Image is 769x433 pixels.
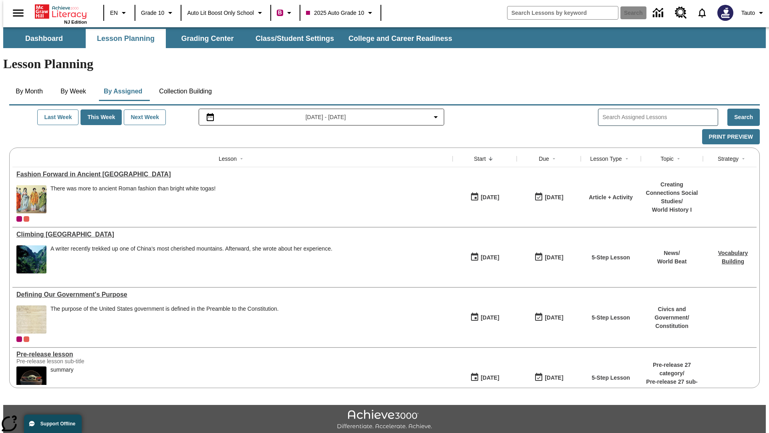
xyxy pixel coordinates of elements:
[531,370,566,385] button: 01/25/26: Last day the lesson can be accessed
[16,351,449,358] a: Pre-release lesson, Lessons
[3,29,459,48] div: SubNavbar
[337,410,432,430] img: Achieve3000 Differentiate Accelerate Achieve
[702,129,760,145] button: Print Preview
[249,29,340,48] button: Class/Student Settings
[545,192,563,202] div: [DATE]
[35,3,87,24] div: Home
[645,378,699,395] p: Pre-release 27 sub-category
[24,336,29,342] div: OL 2025 Auto Grade 11
[592,314,630,322] p: 5-Step Lesson
[648,2,670,24] a: Data Center
[37,109,79,125] button: Last Week
[16,216,22,222] div: Current Class
[741,9,755,17] span: Tauto
[592,374,630,382] p: 5-Step Lesson
[81,109,122,125] button: This Week
[4,29,84,48] button: Dashboard
[16,306,46,334] img: This historic document written in calligraphic script on aged parchment, is the Preamble of the C...
[53,82,93,101] button: By Week
[24,415,82,433] button: Support Offline
[3,57,766,71] h1: Lesson Planning
[531,190,566,205] button: 09/08/25: Last day the lesson can be accessed
[50,185,215,213] div: There was more to ancient Roman fashion than bright white togas!
[674,154,683,164] button: Sort
[237,154,246,164] button: Sort
[9,82,49,101] button: By Month
[713,2,738,23] button: Select a new avatar
[40,421,75,427] span: Support Offline
[86,29,166,48] button: Lesson Planning
[739,154,748,164] button: Sort
[727,109,760,126] button: Search
[467,250,502,265] button: 07/22/25: First time the lesson was available
[97,82,149,101] button: By Assigned
[481,313,499,323] div: [DATE]
[467,310,502,325] button: 07/01/25: First time the lesson was available
[50,185,215,192] div: There was more to ancient Roman fashion than bright white togas!
[306,9,364,17] span: 2025 Auto Grade 10
[110,9,118,17] span: EN
[187,9,254,17] span: Auto Lit Boost only School
[16,231,449,238] div: Climbing Mount Tai
[589,193,633,202] p: Article + Activity
[431,112,441,122] svg: Collapse Date Range Filter
[303,6,378,20] button: Class: 2025 Auto Grade 10, Select your class
[590,155,622,163] div: Lesson Type
[35,4,87,20] a: Home
[481,253,499,263] div: [DATE]
[16,245,46,273] img: 6000 stone steps to climb Mount Tai in Chinese countryside
[645,361,699,378] p: Pre-release 27 category /
[717,5,733,21] img: Avatar
[692,2,713,23] a: Notifications
[153,82,218,101] button: Collection Building
[16,366,46,395] img: hero alt text
[622,154,632,164] button: Sort
[50,366,74,373] div: summary
[278,8,282,18] span: B
[219,155,237,163] div: Lesson
[138,6,178,20] button: Grade: Grade 10, Select a grade
[6,1,30,25] button: Open side menu
[481,373,499,383] div: [DATE]
[657,249,687,257] p: News /
[657,257,687,266] p: World Beat
[645,322,699,330] p: Constitution
[507,6,618,19] input: search field
[184,6,268,20] button: School: Auto Lit Boost only School, Select your school
[545,253,563,263] div: [DATE]
[50,245,332,273] div: A writer recently trekked up one of China's most cherished mountains. Afterward, she wrote about ...
[645,206,699,214] p: World History I
[274,6,297,20] button: Boost Class color is violet red. Change class color
[660,155,674,163] div: Topic
[16,171,449,178] div: Fashion Forward in Ancient Rome
[342,29,459,48] button: College and Career Readiness
[3,27,766,48] div: SubNavbar
[738,6,769,20] button: Profile/Settings
[16,351,449,358] div: Pre-release lesson
[467,370,502,385] button: 01/22/25: First time the lesson was available
[481,192,499,202] div: [DATE]
[50,306,279,334] div: The purpose of the United States government is defined in the Preamble to the Constitution.
[531,310,566,325] button: 03/31/26: Last day the lesson can be accessed
[549,154,559,164] button: Sort
[16,185,46,213] img: Illustration showing ancient Roman women wearing clothing in different styles and colors
[645,305,699,322] p: Civics and Government /
[718,155,739,163] div: Strategy
[16,358,137,364] div: Pre-release lesson sub-title
[16,171,449,178] a: Fashion Forward in Ancient Rome, Lessons
[202,112,441,122] button: Select the date range menu item
[539,155,549,163] div: Due
[124,109,166,125] button: Next Week
[64,20,87,24] span: NJ Edition
[592,253,630,262] p: 5-Step Lesson
[24,216,29,222] div: OL 2025 Auto Grade 11
[602,111,718,123] input: Search Assigned Lessons
[474,155,486,163] div: Start
[16,336,22,342] div: Current Class
[531,250,566,265] button: 06/30/26: Last day the lesson can be accessed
